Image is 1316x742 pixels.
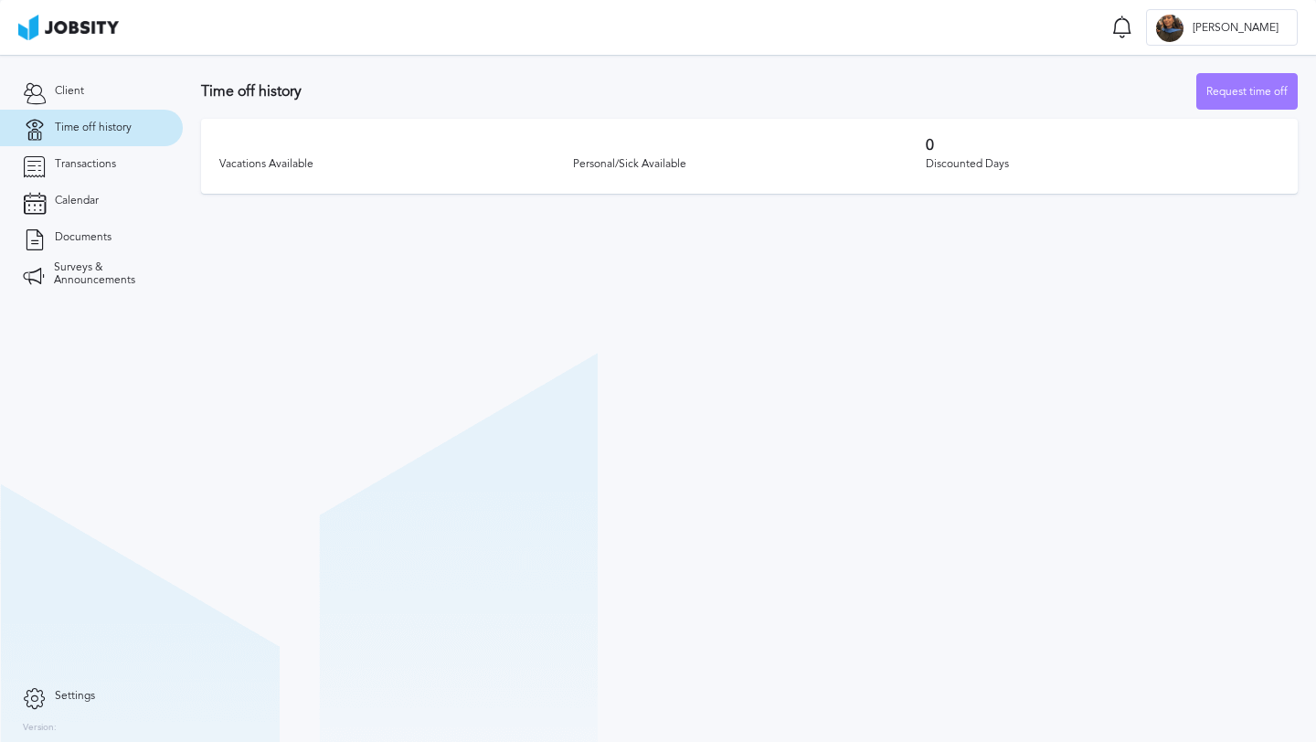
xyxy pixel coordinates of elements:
[55,195,99,207] span: Calendar
[201,83,1196,100] h3: Time off history
[23,723,57,734] label: Version:
[1146,9,1298,46] button: N[PERSON_NAME]
[1156,15,1183,42] div: N
[219,158,573,171] div: Vacations Available
[1183,22,1288,35] span: [PERSON_NAME]
[55,690,95,703] span: Settings
[54,261,160,287] span: Surveys & Announcements
[55,85,84,98] span: Client
[18,15,119,40] img: ab4bad089aa723f57921c736e9817d99.png
[55,231,111,244] span: Documents
[1196,73,1298,110] button: Request time off
[1197,74,1297,111] div: Request time off
[55,158,116,171] span: Transactions
[55,122,132,134] span: Time off history
[926,158,1279,171] div: Discounted Days
[926,137,1279,154] h3: 0
[573,158,927,171] div: Personal/Sick Available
